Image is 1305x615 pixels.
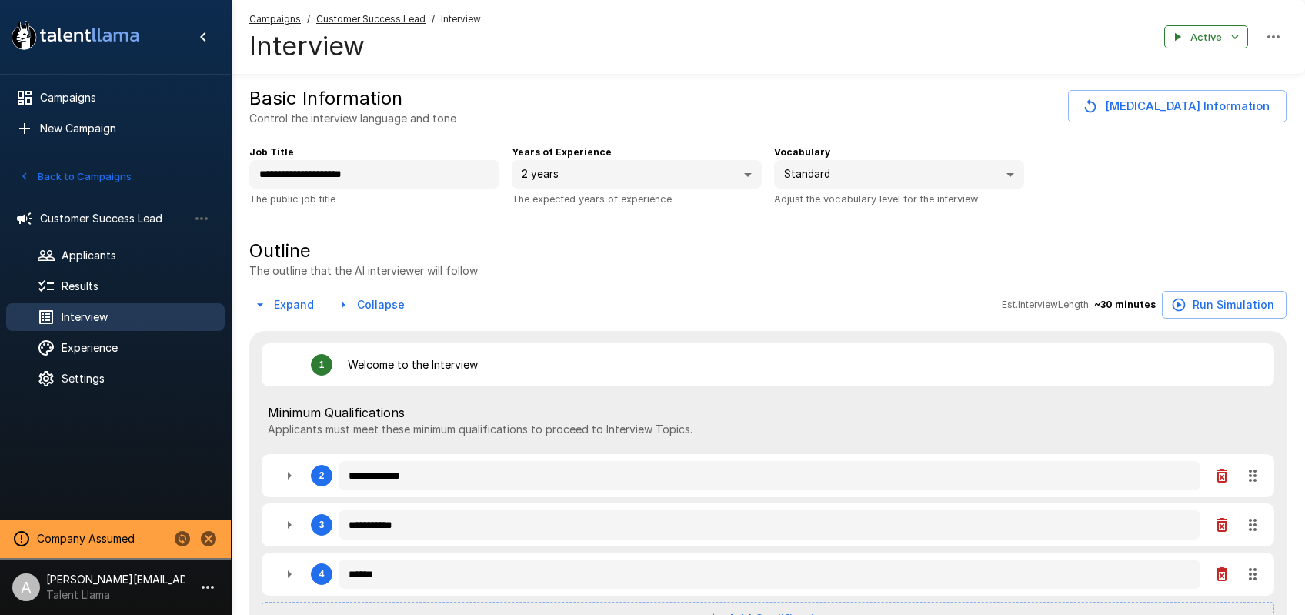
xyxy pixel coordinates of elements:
[1002,297,1091,313] span: Est. Interview Length:
[249,146,294,158] b: Job Title
[774,160,1024,189] div: Standard
[1094,299,1156,310] b: ~ 30 minutes
[268,422,1268,437] p: Applicants must meet these minimum qualifications to proceed to Interview Topics.
[512,191,762,207] p: The expected years of experience
[332,291,411,319] button: Collapse
[441,12,481,27] span: Interview
[249,291,320,319] button: Expand
[319,520,325,530] div: 3
[268,403,1268,422] span: Minimum Qualifications
[319,470,325,481] div: 2
[249,30,481,62] h4: Interview
[319,359,325,370] div: 1
[249,191,499,207] p: The public job title
[262,454,1274,497] div: 2
[249,111,456,126] p: Control the interview language and tone
[262,503,1274,546] div: 3
[319,569,325,580] div: 4
[774,146,830,158] b: Vocabulary
[249,239,478,263] h5: Outline
[249,86,402,111] h5: Basic Information
[316,13,426,25] u: Customer Success Lead
[348,357,478,373] p: Welcome to the Interview
[432,12,435,27] span: /
[512,146,612,158] b: Years of Experience
[249,13,301,25] u: Campaigns
[262,553,1274,596] div: 4
[1068,90,1287,122] button: [MEDICAL_DATA] Information
[1164,25,1248,49] button: Active
[1162,291,1287,319] button: Run Simulation
[774,191,1024,207] p: Adjust the vocabulary level for the interview
[307,12,310,27] span: /
[249,263,478,279] p: The outline that the AI interviewer will follow
[512,160,762,189] div: 2 years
